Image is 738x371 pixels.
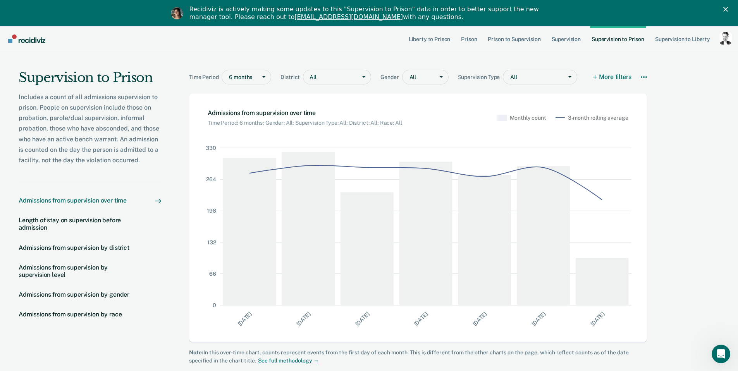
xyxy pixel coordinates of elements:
div: Admissions from supervision by race [19,311,122,318]
a: See full methodology → [256,357,319,364]
text: [DATE] [589,311,606,327]
a: Supervision to Liberty [654,26,712,51]
div: Admissions from supervision over time [19,197,127,204]
div: In this over-time chart, counts represent events from the first day of each month. This is differ... [189,349,647,365]
span: District [280,74,303,81]
div: Admissions from supervision by gender [19,291,129,298]
div: Admissions from supervision by supervision level [19,264,139,278]
text: [DATE] [413,311,429,327]
div: Length of stay on supervision before admission [19,216,139,231]
a: Admissions from supervision over time [19,197,161,204]
text: [DATE] [295,311,311,327]
a: Admissions from supervision by gender [19,291,161,298]
input: gender [409,74,411,81]
a: Supervision [550,26,582,51]
a: Length of stay on supervision before admission [19,216,161,231]
span: Gender [380,74,402,81]
a: Liberty to Prison [407,26,452,51]
div: All [303,72,357,83]
div: Admissions from supervision over time [208,109,402,126]
a: [EMAIL_ADDRESS][DOMAIN_NAME] [294,13,403,21]
div: 3-month rolling average [568,113,628,122]
button: Profile dropdown button [719,32,732,45]
div: Includes a count of all admissions supervision to prison. People on supervision include those on ... [19,92,161,165]
a: Admissions from supervision by district [19,244,161,251]
text: [DATE] [236,311,253,327]
a: Prison [459,26,478,51]
iframe: Intercom live chat [712,345,730,363]
strong: Note: [189,349,203,356]
div: Monthly count [510,113,546,122]
text: [DATE] [530,311,547,327]
span: Supervision Type [458,74,503,81]
div: Admissions from supervision by district [19,244,129,251]
div: Close [723,7,731,12]
img: Profile image for Kirtana [171,7,183,19]
div: Recidiviz is actively making some updates to this "Supervision to Prison" data in order to better... [189,5,555,21]
div: Time Period: 6 months; Gender: All; Supervision Type: All; District: All; Race: All [208,117,402,126]
div: Supervision to Prison [19,70,161,92]
a: Supervision to Prison [590,26,646,51]
button: More filters [593,70,631,84]
text: [DATE] [471,311,488,327]
a: Admissions from supervision by race [19,311,161,318]
svg: More options [641,74,647,80]
text: [DATE] [354,311,370,327]
a: Admissions from supervision by supervision level [19,264,161,278]
input: supervisionType [510,74,511,81]
img: Recidiviz [8,34,45,43]
input: timePeriod [229,74,230,81]
a: Prison to Supervision [486,26,542,51]
span: Time Period [189,74,222,81]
